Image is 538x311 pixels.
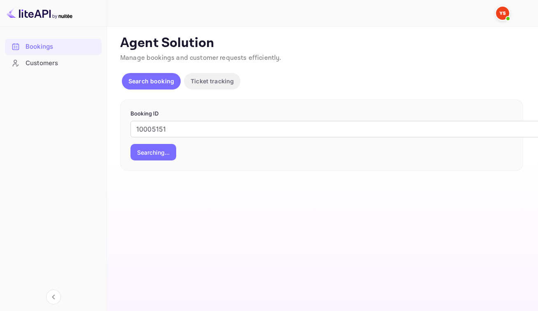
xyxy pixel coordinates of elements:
[130,144,176,160] button: Searching...
[191,77,234,85] p: Ticket tracking
[26,59,98,68] div: Customers
[120,54,282,62] span: Manage bookings and customer requests efficiently.
[5,39,102,55] div: Bookings
[128,77,174,85] p: Search booking
[130,110,513,118] p: Booking ID
[496,7,509,20] img: Yandex Support
[46,290,61,304] button: Collapse navigation
[5,39,102,54] a: Bookings
[5,55,102,71] a: Customers
[26,42,98,52] div: Bookings
[5,55,102,71] div: Customers
[120,35,523,52] p: Agent Solution
[7,7,72,20] img: LiteAPI logo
